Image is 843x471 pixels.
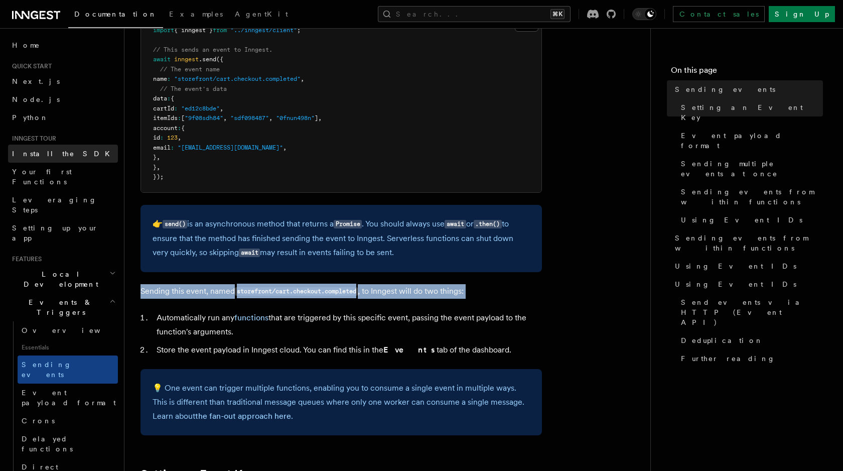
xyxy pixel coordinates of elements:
[12,196,97,214] span: Leveraging Steps
[195,411,291,421] a: the fan-out approach here
[163,3,229,27] a: Examples
[22,361,72,379] span: Sending events
[153,217,530,260] p: 👉 is an asynchronous method that returns a . You should always use or to ensure that the method h...
[178,114,181,122] span: :
[12,224,98,242] span: Setting up your app
[12,40,40,50] span: Home
[22,389,116,407] span: Event payload format
[154,311,542,339] li: Automatically run any that are triggered by this specific event, passing the event payload to the...
[140,284,542,299] p: Sending this event, named , to Inngest will do two things:
[681,335,763,345] span: Deduplication
[474,220,502,228] code: .then()
[334,220,362,228] code: Promise
[181,125,185,132] span: {
[8,191,118,219] a: Leveraging Steps
[153,27,174,34] span: import
[160,66,220,73] span: // The event name
[8,145,118,163] a: Install the SDK
[8,265,118,293] button: Local Development
[171,144,174,151] span: :
[18,384,118,412] a: Event payload format
[18,339,118,356] span: Essentials
[22,417,55,425] span: Crons
[174,27,213,34] span: { inngest }
[283,144,287,151] span: ,
[154,343,542,357] li: Store the event payload in Inngest cloud. You can find this in the tab of the dashboard.
[8,62,52,70] span: Quick start
[383,345,437,355] strong: Events
[8,163,118,191] a: Your first Functions
[681,187,823,207] span: Sending events from within functions
[8,72,118,90] a: Next.js
[677,211,823,229] a: Using Event IDs
[681,102,823,123] span: Setting an Event Key
[157,154,160,161] span: ,
[153,173,164,180] span: });
[153,154,157,161] span: }
[153,144,171,151] span: email
[269,114,272,122] span: ,
[178,125,181,132] span: :
[318,114,322,122] span: ,
[22,435,73,453] span: Delayed functions
[315,114,318,122] span: ]
[671,64,823,80] h4: On this page
[157,164,160,171] span: ,
[681,131,823,151] span: Event payload format
[153,56,171,63] span: await
[8,255,42,263] span: Features
[677,293,823,331] a: Send events via HTTP (Event API)
[675,233,823,253] span: Sending events from within functions
[8,297,109,317] span: Events & Triggers
[220,105,223,112] span: ,
[677,349,823,368] a: Further reading
[174,105,178,112] span: :
[235,10,288,18] span: AgentKit
[677,331,823,349] a: Deduplication
[169,10,223,18] span: Examples
[163,220,187,228] code: send()
[12,113,49,122] span: Python
[230,114,269,122] span: "sdf098487"
[68,3,163,28] a: Documentation
[550,9,565,19] kbd: ⌘K
[153,134,160,141] span: id
[671,229,823,257] a: Sending events from within functions
[74,10,157,18] span: Documentation
[171,95,174,102] span: {
[153,75,167,82] span: name
[681,354,775,364] span: Further reading
[8,293,118,321] button: Events & Triggers
[8,108,118,127] a: Python
[153,125,178,132] span: account
[234,313,268,322] a: functions
[677,98,823,127] a: Setting an Event Key
[167,95,171,102] span: :
[223,114,227,122] span: ,
[239,249,260,257] code: await
[445,220,466,228] code: await
[675,279,796,289] span: Using Event IDs
[153,114,178,122] span: itemIds
[199,56,216,63] span: .send
[22,326,125,334] span: Overview
[18,412,118,430] a: Crons
[677,127,823,155] a: Event payload format
[677,183,823,211] a: Sending events from within functions
[153,105,174,112] span: cartId
[632,8,656,20] button: Toggle dark mode
[216,56,223,63] span: ({
[153,46,272,53] span: // This sends an event to Inngest.
[12,95,60,103] span: Node.js
[235,287,358,296] code: storefront/cart.checkout.completed
[675,84,775,94] span: Sending events
[178,134,181,141] span: ,
[297,27,301,34] span: ;
[378,6,571,22] button: Search...⌘K
[671,80,823,98] a: Sending events
[8,90,118,108] a: Node.js
[8,269,109,289] span: Local Development
[167,134,178,141] span: 123
[178,144,283,151] span: "[EMAIL_ADDRESS][DOMAIN_NAME]"
[8,135,56,143] span: Inngest tour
